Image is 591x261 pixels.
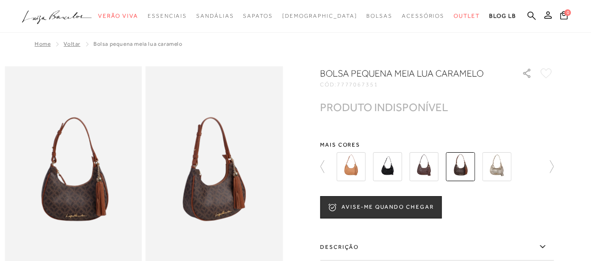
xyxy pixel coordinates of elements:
[93,41,183,47] span: BOLSA PEQUENA MEIA LUA CARAMELO
[320,82,507,87] div: CÓD:
[409,152,438,181] img: BOLSA BAGUETE MEIA LUA EM COURO VERNIZ CAFÉ PEQUENA
[320,67,495,80] h1: BOLSA PEQUENA MEIA LUA CARAMELO
[557,10,570,23] button: 0
[243,13,272,19] span: Sapatos
[148,13,187,19] span: Essenciais
[366,7,392,25] a: categoryNavScreenReaderText
[320,196,441,219] button: AVISE-ME QUANDO CHEGAR
[282,7,357,25] a: noSubCategoriesText
[366,13,392,19] span: Bolsas
[98,7,138,25] a: categoryNavScreenReaderText
[373,152,402,181] img: BOLSA BAGUETE MEIA LUA EM COURO PRETO PEQUENA
[320,102,448,112] div: PRODUTO INDISPONÍVEL
[489,7,516,25] a: BLOG LB
[489,13,516,19] span: BLOG LB
[482,152,511,181] img: BOLSA PEQUENA MEIA LUA DOURADA
[564,9,571,16] span: 0
[320,142,554,148] span: Mais cores
[454,7,480,25] a: categoryNavScreenReaderText
[98,13,138,19] span: Verão Viva
[35,41,50,47] a: Home
[196,7,234,25] a: categoryNavScreenReaderText
[337,81,378,88] span: 7777067351
[148,7,187,25] a: categoryNavScreenReaderText
[402,7,444,25] a: categoryNavScreenReaderText
[64,41,80,47] a: Voltar
[196,13,234,19] span: Sandálias
[402,13,444,19] span: Acessórios
[336,152,365,181] img: BOLSA BAGUETE MEIA LUA EM COURO CARAMELO PEQUENA
[446,152,475,181] img: BOLSA PEQUENA MEIA LUA CARAMELO
[282,13,357,19] span: [DEMOGRAPHIC_DATA]
[243,7,272,25] a: categoryNavScreenReaderText
[320,233,554,261] label: Descrição
[454,13,480,19] span: Outlet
